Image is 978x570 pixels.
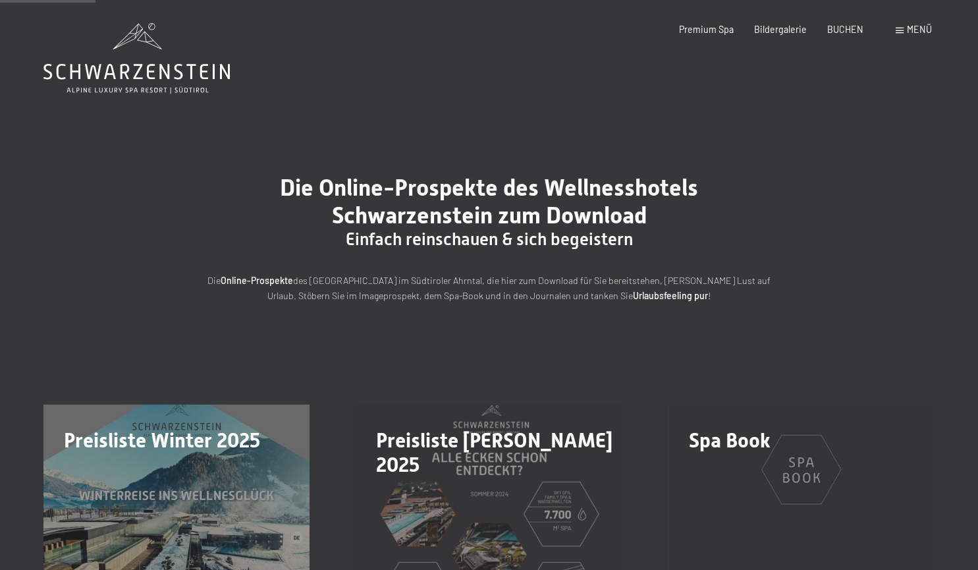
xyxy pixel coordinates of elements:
span: Menü [907,24,932,35]
a: BUCHEN [827,24,863,35]
span: Einfach reinschauen & sich begeistern [346,229,633,249]
strong: Urlaubsfeeling pur [633,290,708,301]
a: Bildergalerie [754,24,807,35]
strong: Online-Prospekte [221,275,293,286]
span: Die Online-Prospekte des Wellnesshotels Schwarzenstein zum Download [280,174,698,229]
span: Preisliste Winter 2025 [64,428,260,452]
span: Preisliste [PERSON_NAME] 2025 [376,428,612,476]
span: Spa Book [689,428,771,452]
p: Die des [GEOGRAPHIC_DATA] im Südtiroler Ahrntal, die hier zum Download für Sie bereitstehen, [PER... [200,273,779,303]
a: Premium Spa [679,24,734,35]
